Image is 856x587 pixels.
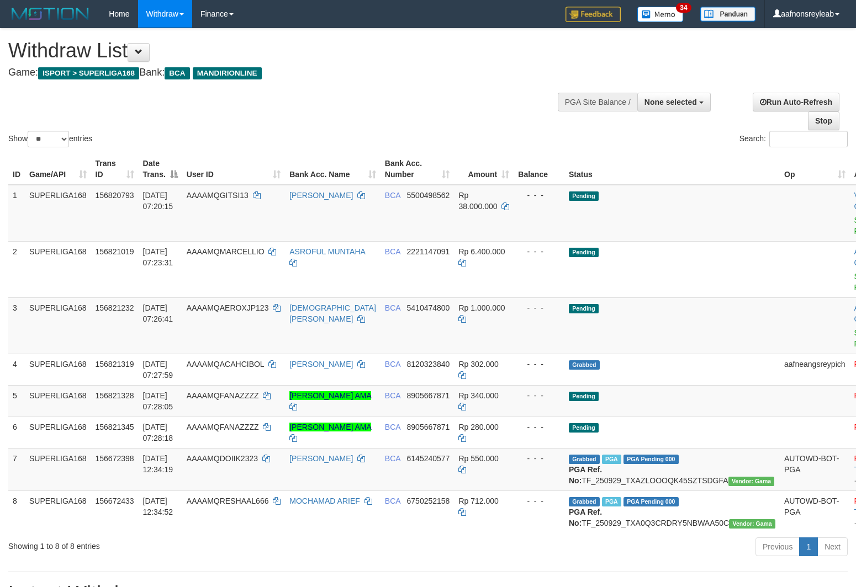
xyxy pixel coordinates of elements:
[289,454,353,463] a: [PERSON_NAME]
[407,303,450,312] span: Copy 5410474800 to clipboard
[566,7,621,22] img: Feedback.jpg
[182,153,285,185] th: User ID: activate to sort column ascending
[769,131,848,147] input: Search:
[8,536,348,552] div: Showing 1 to 8 of 8 entries
[407,454,450,463] span: Copy 6145240577 to clipboard
[143,191,173,211] span: [DATE] 07:20:15
[187,303,269,312] span: AAAAMQAEROXJP123
[514,153,564,185] th: Balance
[407,191,450,200] span: Copy 5500498562 to clipboard
[96,497,134,505] span: 156672433
[729,519,775,529] span: Vendor URL: https://trx31.1velocity.biz
[569,304,599,313] span: Pending
[780,490,850,533] td: AUTOWD-BOT-PGA
[569,360,600,370] span: Grabbed
[8,6,92,22] img: MOTION_logo.png
[458,360,498,369] span: Rp 302.000
[289,360,353,369] a: [PERSON_NAME]
[143,497,173,516] span: [DATE] 12:34:52
[564,153,780,185] th: Status
[289,423,371,431] a: [PERSON_NAME] AMA
[96,303,134,312] span: 156821232
[193,67,262,79] span: MANDIRIONLINE
[569,497,600,506] span: Grabbed
[8,185,25,242] td: 1
[187,247,265,256] span: AAAAMQMARCELLIO
[569,508,602,527] b: PGA Ref. No:
[143,303,173,323] span: [DATE] 07:26:41
[25,297,91,354] td: SUPERLIGA168
[458,423,498,431] span: Rp 280.000
[799,537,818,556] a: 1
[385,360,400,369] span: BCA
[8,40,559,62] h1: Withdraw List
[780,354,850,385] td: aafneangsreypich
[569,423,599,433] span: Pending
[385,454,400,463] span: BCA
[96,247,134,256] span: 156821019
[407,247,450,256] span: Copy 2221147091 to clipboard
[780,153,850,185] th: Op: activate to sort column ascending
[385,391,400,400] span: BCA
[569,465,602,485] b: PGA Ref. No:
[289,303,376,323] a: [DEMOGRAPHIC_DATA][PERSON_NAME]
[96,191,134,200] span: 156820793
[8,490,25,533] td: 8
[407,391,450,400] span: Copy 8905667871 to clipboard
[728,477,775,486] span: Vendor URL: https://trx31.1velocity.biz
[187,391,259,400] span: AAAAMQFANAZZZZ
[289,497,360,505] a: MOCHAMAD ARIEF
[458,191,497,211] span: Rp 38.000.000
[25,385,91,417] td: SUPERLIGA168
[454,153,514,185] th: Amount: activate to sort column ascending
[8,385,25,417] td: 5
[187,423,259,431] span: AAAAMQFANAZZZZ
[676,3,691,13] span: 34
[385,247,400,256] span: BCA
[569,248,599,257] span: Pending
[25,354,91,385] td: SUPERLIGA168
[780,448,850,490] td: AUTOWD-BOT-PGA
[564,490,780,533] td: TF_250929_TXA0Q3CRDRY5NBWAA50C
[96,423,134,431] span: 156821345
[385,497,400,505] span: BCA
[187,454,258,463] span: AAAAMQDOIIK2323
[623,455,679,464] span: PGA Pending
[139,153,182,185] th: Date Trans.: activate to sort column descending
[569,191,599,201] span: Pending
[285,153,381,185] th: Bank Acc. Name: activate to sort column ascending
[644,98,697,106] span: None selected
[289,391,371,400] a: [PERSON_NAME] AMA
[8,417,25,448] td: 6
[739,131,848,147] label: Search:
[518,495,560,506] div: - - -
[143,360,173,380] span: [DATE] 07:27:59
[623,497,679,506] span: PGA Pending
[808,111,839,130] a: Stop
[165,67,189,79] span: BCA
[8,131,92,147] label: Show entries
[25,185,91,242] td: SUPERLIGA168
[518,453,560,464] div: - - -
[8,241,25,297] td: 2
[25,417,91,448] td: SUPERLIGA168
[143,423,173,442] span: [DATE] 07:28:18
[143,454,173,474] span: [DATE] 12:34:19
[518,246,560,257] div: - - -
[38,67,139,79] span: ISPORT > SUPERLIGA168
[458,497,498,505] span: Rp 712.000
[637,93,711,111] button: None selected
[289,191,353,200] a: [PERSON_NAME]
[96,360,134,369] span: 156821319
[187,497,269,505] span: AAAAMQRESHAAL666
[143,247,173,267] span: [DATE] 07:23:31
[637,7,684,22] img: Button%20Memo.svg
[458,303,505,312] span: Rp 1.000.000
[569,455,600,464] span: Grabbed
[458,247,505,256] span: Rp 6.400.000
[96,454,134,463] span: 156672398
[25,490,91,533] td: SUPERLIGA168
[8,297,25,354] td: 3
[8,67,559,78] h4: Game: Bank:
[602,497,621,506] span: Marked by aafsoycanthlai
